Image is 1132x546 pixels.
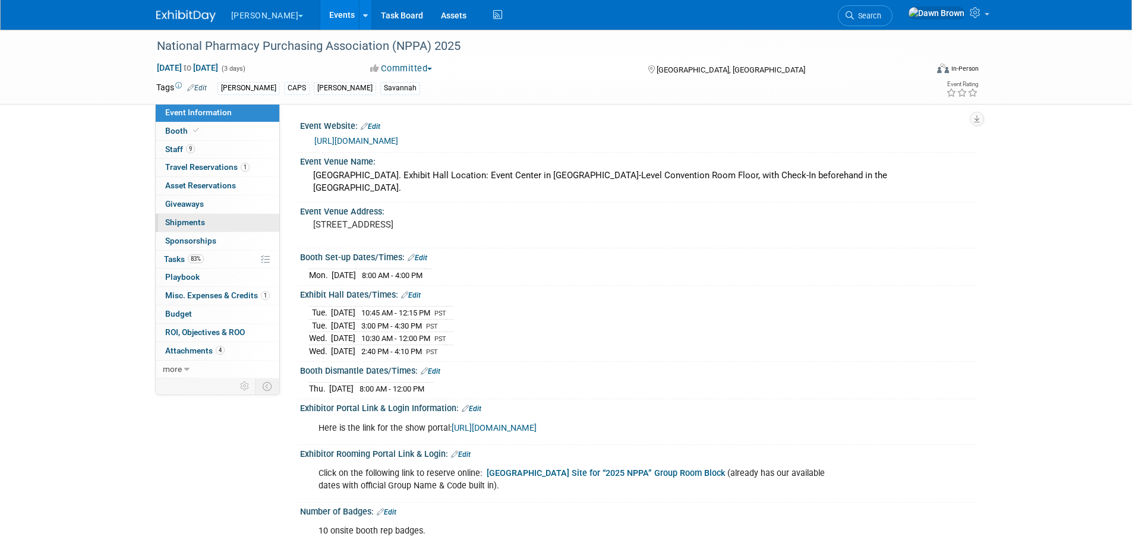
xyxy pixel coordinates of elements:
[156,324,279,342] a: ROI, Objectives & ROO
[165,199,204,209] span: Giveaways
[188,254,204,263] span: 83%
[309,345,331,357] td: Wed.
[255,378,279,394] td: Toggle Event Tabs
[165,346,225,355] span: Attachments
[434,335,446,343] span: PST
[331,306,355,319] td: [DATE]
[331,345,355,357] td: [DATE]
[300,445,976,460] div: Exhibitor Rooming Portal Link & Login:
[314,82,376,94] div: [PERSON_NAME]
[310,462,846,497] div: Click on the following link to reserve online: (already has our available dates with official Gro...
[193,127,199,134] i: Booth reservation complete
[165,309,192,318] span: Budget
[332,269,356,281] td: [DATE]
[331,319,355,332] td: [DATE]
[329,382,354,394] td: [DATE]
[361,308,430,317] span: 10:45 AM - 12:15 PM
[331,332,355,345] td: [DATE]
[165,327,245,337] span: ROI, Objectives & ROO
[156,10,216,22] img: ExhibitDay
[452,423,537,433] a: [URL][DOMAIN_NAME]
[300,399,976,415] div: Exhibitor Portal Link & Login Information:
[300,503,976,518] div: Number of Badges:
[164,254,204,264] span: Tasks
[451,450,471,459] a: Edit
[309,382,329,394] td: Thu.
[309,319,331,332] td: Tue.
[182,63,193,72] span: to
[261,291,270,300] span: 1
[156,104,279,122] a: Event Information
[434,310,446,317] span: PST
[217,82,280,94] div: [PERSON_NAME]
[165,291,270,300] span: Misc. Expenses & Credits
[362,271,422,280] span: 8:00 AM - 4:00 PM
[361,334,430,343] span: 10:30 AM - 12:00 PM
[165,272,200,282] span: Playbook
[361,347,422,356] span: 2:40 PM - 4:10 PM
[408,254,427,262] a: Edit
[426,348,438,356] span: PST
[300,286,976,301] div: Exhibit Hall Dates/Times:
[421,367,440,375] a: Edit
[857,62,979,80] div: Event Format
[309,166,967,198] div: [GEOGRAPHIC_DATA]. Exhibit Hall Location: Event Center in [GEOGRAPHIC_DATA]-Level Convention Room...
[937,64,949,73] img: Format-Inperson.png
[156,361,279,378] a: more
[235,378,256,394] td: Personalize Event Tab Strip
[284,82,310,94] div: CAPS
[156,269,279,286] a: Playbook
[156,251,279,269] a: Tasks83%
[163,364,182,374] span: more
[838,5,893,26] a: Search
[300,362,976,377] div: Booth Dismantle Dates/Times:
[908,7,965,20] img: Dawn Brown
[380,82,420,94] div: Savannah
[156,122,279,140] a: Booth
[165,126,201,135] span: Booth
[313,219,569,230] pre: [STREET_ADDRESS]
[156,177,279,195] a: Asset Reservations
[156,232,279,250] a: Sponsorships
[401,291,421,299] a: Edit
[951,64,979,73] div: In-Person
[156,81,207,95] td: Tags
[165,236,216,245] span: Sponsorships
[156,195,279,213] a: Giveaways
[300,153,976,168] div: Event Venue Name:
[187,84,207,92] a: Edit
[462,405,481,413] a: Edit
[946,81,978,87] div: Event Rating
[165,144,195,154] span: Staff
[156,342,279,360] a: Attachments4
[310,519,846,543] div: 10 onsite booth rep badges.
[300,203,976,217] div: Event Venue Address:
[186,144,195,153] span: 9
[300,248,976,264] div: Booth Set-up Dates/Times:
[854,11,881,20] span: Search
[426,323,438,330] span: PST
[309,269,332,281] td: Mon.
[361,122,380,131] a: Edit
[156,62,219,73] span: [DATE] [DATE]
[156,287,279,305] a: Misc. Expenses & Credits1
[220,65,245,72] span: (3 days)
[314,136,398,146] a: [URL][DOMAIN_NAME]
[487,468,725,478] a: [GEOGRAPHIC_DATA] Site for “2025 NPPA” Group Room Block
[310,416,846,440] div: Here is the link for the show portal:
[165,162,250,172] span: Travel Reservations
[360,384,424,393] span: 8:00 AM - 12:00 PM
[165,181,236,190] span: Asset Reservations
[216,346,225,355] span: 4
[165,217,205,227] span: Shipments
[156,305,279,323] a: Budget
[309,306,331,319] td: Tue.
[361,321,422,330] span: 3:00 PM - 4:30 PM
[377,508,396,516] a: Edit
[153,36,909,57] div: National Pharmacy Purchasing Association (NPPA) 2025
[657,65,805,74] span: [GEOGRAPHIC_DATA], [GEOGRAPHIC_DATA]
[241,163,250,172] span: 1
[366,62,437,75] button: Committed
[156,141,279,159] a: Staff9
